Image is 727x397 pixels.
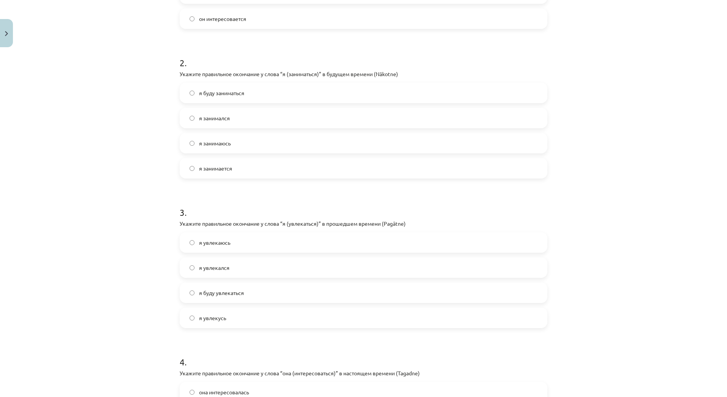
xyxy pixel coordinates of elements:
[180,194,547,217] h1: 3 .
[190,16,195,21] input: он интересовается
[180,369,547,377] p: Укажите правильное окончание у слова “она (интересоваться)” в настоящем времени (Tagadne)
[190,91,195,96] input: я буду заниматься
[199,289,244,297] span: я буду увлекаться
[5,31,8,36] img: icon-close-lesson-0947bae3869378f0d4975bcd49f059093ad1ed9edebbc8119c70593378902aed.svg
[180,220,547,228] p: Укажите правильное окончание у слова “я (увлекаться)” в прошедшем времени (Pagātne)
[199,15,246,23] span: он интересовается
[199,114,230,122] span: я занимался
[199,264,230,272] span: я увлекался
[180,44,547,68] h1: 2 .
[180,70,547,78] p: Укажите правильное окончание у слова “я (заниматься)” в будущем времени (Nākotne)
[199,164,232,172] span: я занимается
[190,240,195,245] input: я увлекаюсь
[190,265,195,270] input: я увлекался
[199,89,244,97] span: я буду заниматься
[199,239,230,247] span: я увлекаюсь
[199,314,226,322] span: я увлекусь
[180,343,547,367] h1: 4 .
[199,388,249,396] span: она интересовалась
[190,316,195,320] input: я увлекусь
[190,390,195,395] input: она интересовалась
[190,290,195,295] input: я буду увлекаться
[190,166,195,171] input: я занимается
[199,139,231,147] span: я занимаюсь
[190,116,195,121] input: я занимался
[190,141,195,146] input: я занимаюсь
